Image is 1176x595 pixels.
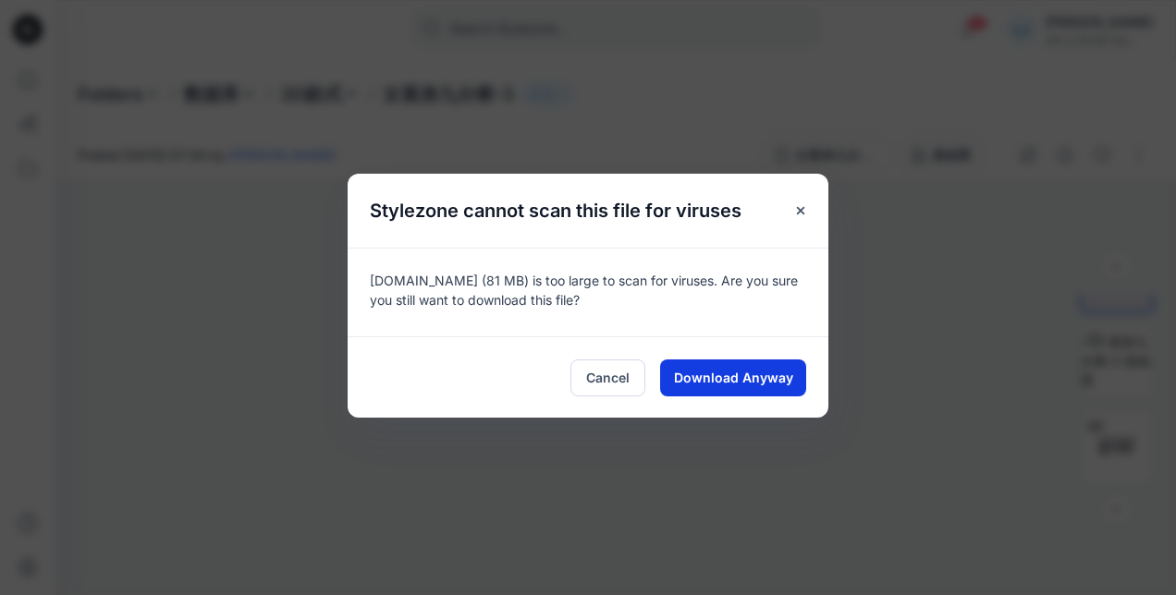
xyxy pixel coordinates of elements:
[674,368,793,387] span: Download Anyway
[660,359,806,396] button: Download Anyway
[586,368,630,387] span: Cancel
[348,248,828,336] div: [DOMAIN_NAME] (81 MB) is too large to scan for viruses. Are you sure you still want to download t...
[784,194,817,227] button: Close
[348,174,764,248] h5: Stylezone cannot scan this file for viruses
[570,359,645,396] button: Cancel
